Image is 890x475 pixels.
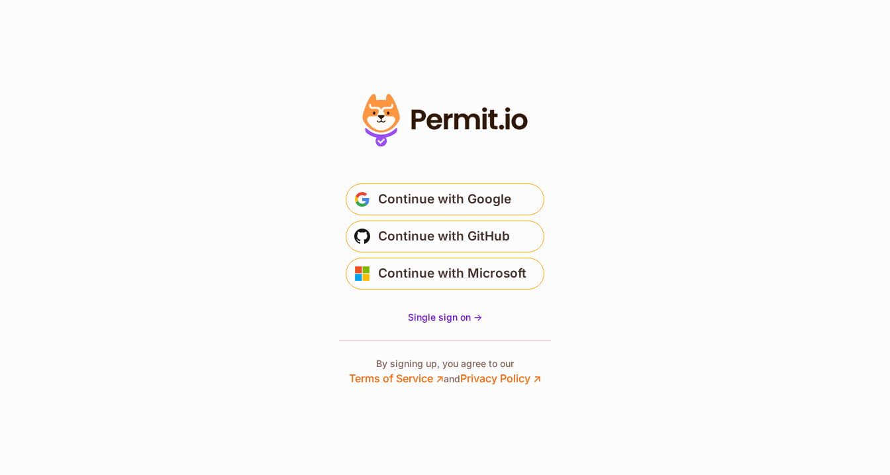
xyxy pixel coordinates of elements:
a: Single sign on -> [408,311,482,324]
span: Continue with Microsoft [378,263,526,284]
a: Terms of Service ↗ [349,372,444,385]
p: By signing up, you agree to our and [349,357,541,386]
button: Continue with Microsoft [346,258,544,290]
span: Single sign on -> [408,311,482,323]
button: Continue with GitHub [346,221,544,252]
a: Privacy Policy ↗ [460,372,541,385]
span: Continue with Google [378,189,511,210]
button: Continue with Google [346,184,544,215]
span: Continue with GitHub [378,226,510,247]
